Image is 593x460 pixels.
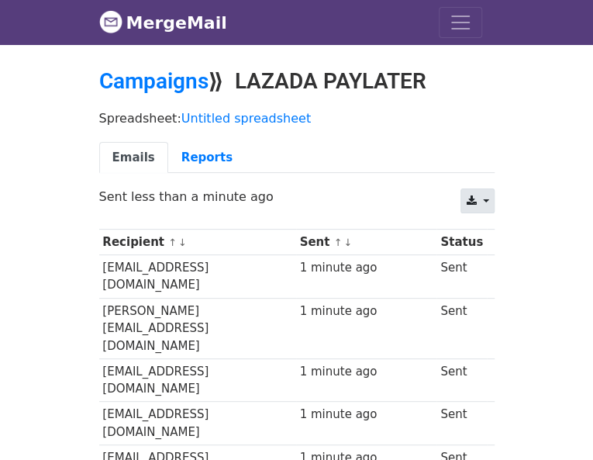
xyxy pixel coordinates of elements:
[436,298,486,358] td: Sent
[99,110,495,126] p: Spreadsheet:
[343,237,352,248] a: ↓
[99,68,495,95] h2: ⟫ LAZADA PAYLATER
[99,10,122,33] img: MergeMail logo
[99,68,209,94] a: Campaigns
[99,230,296,255] th: Recipient
[181,111,311,126] a: Untitled spreadsheet
[299,259,433,277] div: 1 minute ago
[296,230,437,255] th: Sent
[178,237,187,248] a: ↓
[299,363,433,381] div: 1 minute ago
[168,142,246,174] a: Reports
[99,142,168,174] a: Emails
[99,402,296,445] td: [EMAIL_ADDRESS][DOMAIN_NAME]
[436,230,486,255] th: Status
[436,358,486,402] td: Sent
[436,402,486,445] td: Sent
[99,188,495,205] p: Sent less than a minute ago
[515,386,593,460] iframe: Chat Widget
[168,237,177,248] a: ↑
[99,6,227,39] a: MergeMail
[99,298,296,358] td: [PERSON_NAME][EMAIL_ADDRESS][DOMAIN_NAME]
[436,255,486,299] td: Sent
[99,358,296,402] td: [EMAIL_ADDRESS][DOMAIN_NAME]
[299,303,433,320] div: 1 minute ago
[299,406,433,424] div: 1 minute ago
[334,237,343,248] a: ↑
[439,7,482,38] button: Toggle navigation
[99,255,296,299] td: [EMAIL_ADDRESS][DOMAIN_NAME]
